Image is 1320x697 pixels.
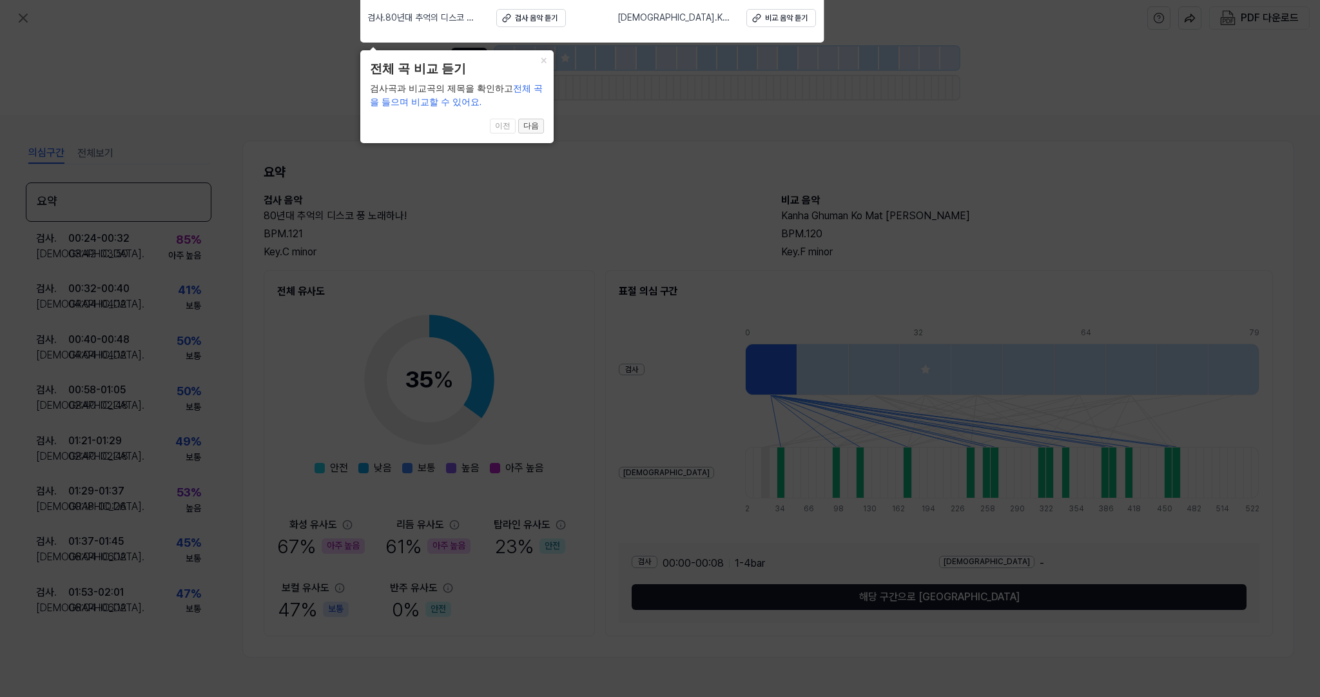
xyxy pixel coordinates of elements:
span: [DEMOGRAPHIC_DATA] . Kanha Ghuman Ko Mat [PERSON_NAME] [617,12,731,25]
header: 전체 곡 비교 듣기 [370,60,544,79]
button: 다음 [518,119,544,134]
button: Close [533,50,554,68]
button: 비교 음악 듣기 [746,9,816,27]
span: 전체 곡을 들으며 비교할 수 있어요. [370,83,543,107]
span: 검사 . 80년대 추억의 디스코 풍 노래하나! [367,12,481,25]
div: 검사 음악 듣기 [515,13,558,24]
div: 검사곡과 비교곡의 제목을 확인하고 [370,82,544,109]
div: 비교 음악 듣기 [765,13,808,24]
button: 검사 음악 듣기 [496,9,566,27]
